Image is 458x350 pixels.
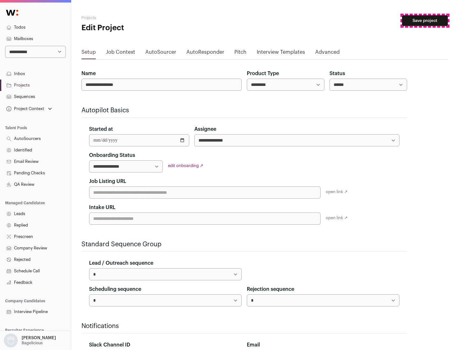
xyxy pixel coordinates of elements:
[194,125,216,133] label: Assignee
[89,178,126,185] label: Job Listing URL
[22,340,43,346] p: Bagelicious
[3,333,57,347] button: Open dropdown
[3,6,22,19] img: Wellfound
[4,333,18,347] img: nopic.png
[168,164,203,168] a: edit onboarding ↗
[89,125,113,133] label: Started at
[81,48,96,59] a: Setup
[234,48,246,59] a: Pitch
[89,204,115,211] label: Intake URL
[89,151,135,159] label: Onboarding Status
[5,104,53,113] button: Open dropdown
[145,48,176,59] a: AutoSourcer
[247,285,294,293] label: Rejection sequence
[330,70,345,77] label: Status
[81,15,204,20] h2: Projects
[315,48,340,59] a: Advanced
[5,106,44,111] div: Project Context
[22,335,56,340] p: [PERSON_NAME]
[186,48,224,59] a: AutoResponder
[106,48,135,59] a: Job Context
[402,15,448,26] button: Save project
[247,70,279,77] label: Product Type
[247,341,399,349] div: Email
[89,285,141,293] label: Scheduling sequence
[81,240,407,249] h2: Standard Sequence Group
[81,70,96,77] label: Name
[89,341,130,349] label: Slack Channel ID
[81,106,407,115] h2: Autopilot Basics
[89,259,153,267] label: Lead / Outreach sequence
[81,322,407,331] h2: Notifications
[81,23,204,33] h1: Edit Project
[257,48,305,59] a: Interview Templates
